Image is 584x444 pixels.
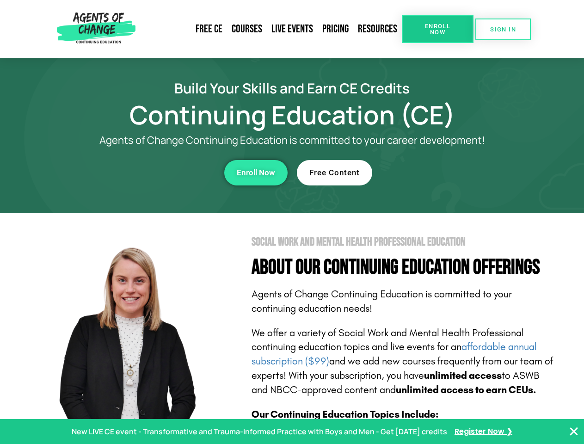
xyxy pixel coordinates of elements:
[455,425,512,438] a: Register Now ❯
[396,384,536,396] b: unlimited access to earn CEUs.
[252,326,556,397] p: We offer a variety of Social Work and Mental Health Professional continuing education topics and ...
[224,160,288,185] a: Enroll Now
[139,18,402,40] nav: Menu
[568,426,579,437] button: Close Banner
[66,135,519,146] p: Agents of Change Continuing Education is committed to your career development!
[252,236,556,248] h2: Social Work and Mental Health Professional Education
[417,23,459,35] span: Enroll Now
[267,18,318,40] a: Live Events
[424,370,502,382] b: unlimited access
[29,104,556,125] h1: Continuing Education (CE)
[72,425,447,438] p: New LIVE CE event - Transformative and Trauma-informed Practice with Boys and Men - Get [DATE] cr...
[252,257,556,278] h4: About Our Continuing Education Offerings
[318,18,353,40] a: Pricing
[252,408,438,420] b: Our Continuing Education Topics Include:
[237,169,275,177] span: Enroll Now
[227,18,267,40] a: Courses
[191,18,227,40] a: Free CE
[252,288,512,314] span: Agents of Change Continuing Education is committed to your continuing education needs!
[309,169,360,177] span: Free Content
[402,15,473,43] a: Enroll Now
[29,81,556,95] h2: Build Your Skills and Earn CE Credits
[353,18,402,40] a: Resources
[490,26,516,32] span: SIGN IN
[297,160,372,185] a: Free Content
[475,18,531,40] a: SIGN IN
